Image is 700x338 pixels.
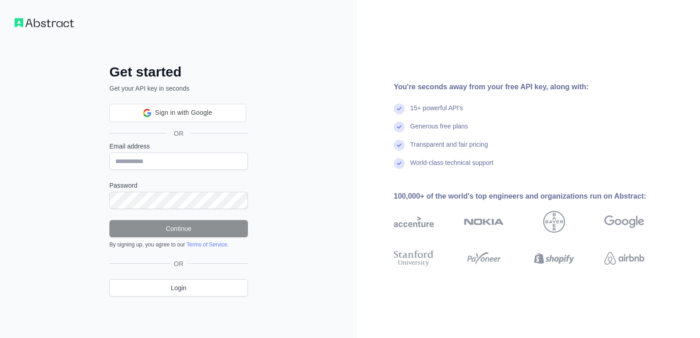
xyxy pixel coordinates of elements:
img: accenture [394,211,434,233]
img: payoneer [464,248,504,268]
img: Workflow [15,18,74,27]
div: By signing up, you agree to our . [109,241,248,248]
h2: Get started [109,64,248,80]
img: check mark [394,122,405,133]
img: bayer [543,211,565,233]
span: OR [170,259,187,268]
button: Continue [109,220,248,237]
img: google [604,211,644,233]
div: Transparent and fair pricing [410,140,488,158]
div: World-class technical support [410,158,494,176]
span: Sign in with Google [155,108,212,118]
div: 100,000+ of the world's top engineers and organizations run on Abstract: [394,191,674,202]
a: Login [109,279,248,297]
img: check mark [394,140,405,151]
a: Terms of Service [186,241,227,248]
div: 15+ powerful API's [410,103,463,122]
label: Email address [109,142,248,151]
label: Password [109,181,248,190]
img: stanford university [394,248,434,268]
img: check mark [394,158,405,169]
div: Generous free plans [410,122,468,140]
div: You're seconds away from your free API key, along with: [394,82,674,92]
img: airbnb [604,248,644,268]
img: shopify [534,248,574,268]
p: Get your API key in seconds [109,84,248,93]
div: Sign in with Google [109,104,246,122]
span: OR [167,129,191,138]
img: nokia [464,211,504,233]
img: check mark [394,103,405,114]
